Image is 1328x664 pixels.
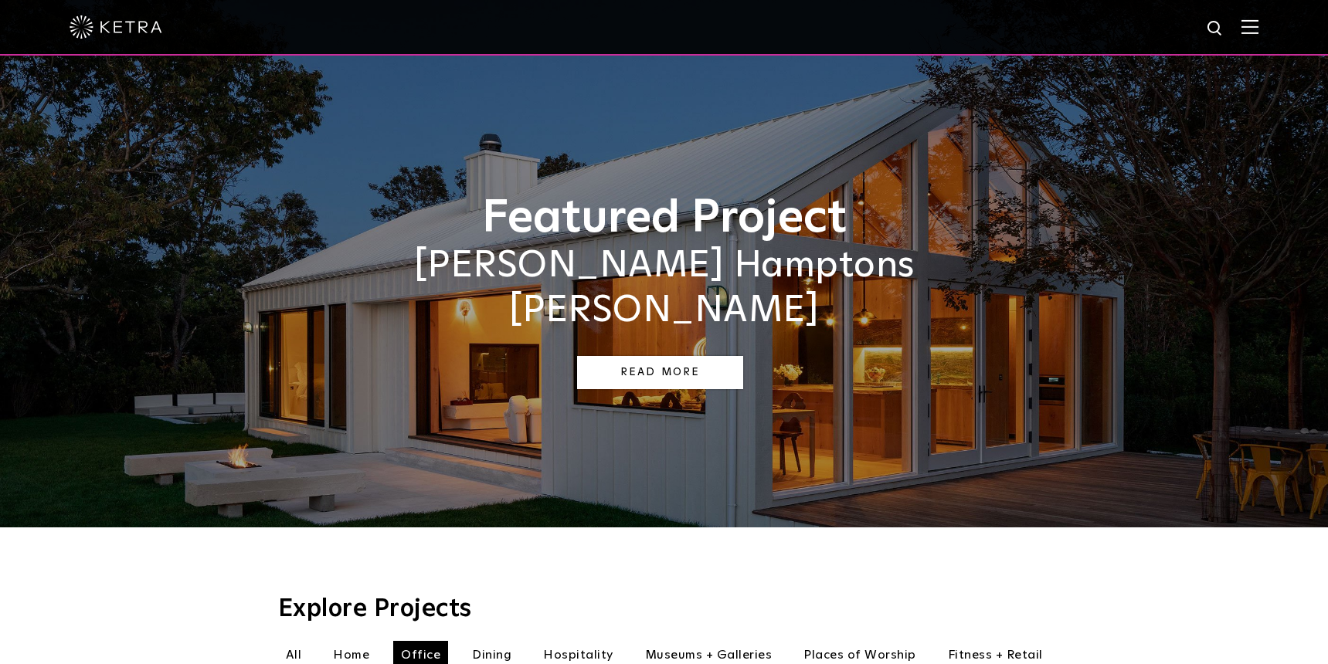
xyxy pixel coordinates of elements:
[1241,19,1258,34] img: Hamburger%20Nav.svg
[577,356,743,389] a: Read More
[278,193,1051,244] h1: Featured Project
[278,597,1051,622] h3: Explore Projects
[1206,19,1225,39] img: search icon
[278,244,1051,333] h2: [PERSON_NAME] Hamptons [PERSON_NAME]
[70,15,162,39] img: ketra-logo-2019-white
